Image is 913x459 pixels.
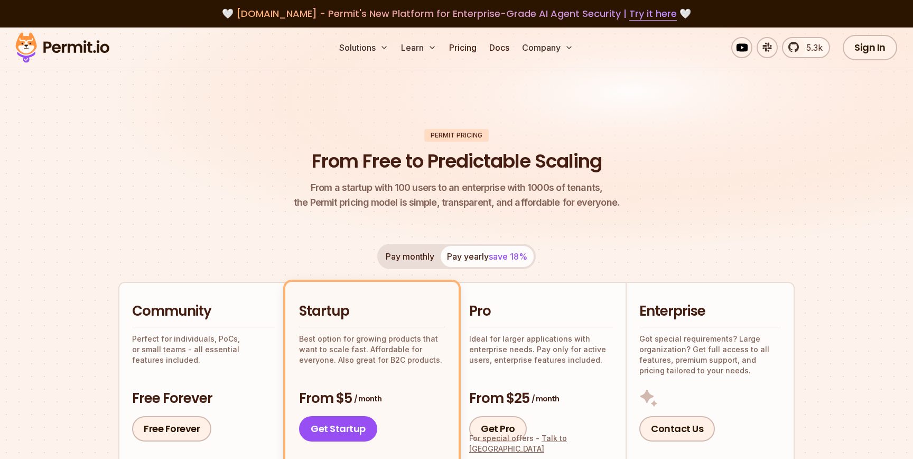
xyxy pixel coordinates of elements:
p: the Permit pricing model is simple, transparent, and affordable for everyone. [294,180,619,210]
a: Get Pro [469,416,527,442]
p: Best option for growing products that want to scale fast. Affordable for everyone. Also great for... [299,334,445,365]
span: 5.3k [800,41,823,54]
button: Learn [397,37,441,58]
h2: Community [132,302,275,321]
h3: Free Forever [132,389,275,408]
p: Got special requirements? Large organization? Get full access to all features, premium support, a... [639,334,781,376]
div: 🤍 🤍 [25,6,888,21]
a: Get Startup [299,416,377,442]
button: Pay monthly [379,246,441,267]
a: Free Forever [132,416,211,442]
p: Perfect for individuals, PoCs, or small teams - all essential features included. [132,334,275,365]
p: Ideal for larger applications with enterprise needs. Pay only for active users, enterprise featur... [469,334,613,365]
h1: From Free to Predictable Scaling [312,148,602,175]
a: 5.3k [782,37,830,58]
div: Permit Pricing [424,129,489,142]
h2: Enterprise [639,302,781,321]
h3: From $25 [469,389,613,408]
h2: Startup [299,302,445,321]
span: / month [354,393,381,404]
a: Pricing [445,37,481,58]
button: Solutions [335,37,393,58]
span: [DOMAIN_NAME] - Permit's New Platform for Enterprise-Grade AI Agent Security | [236,7,677,20]
a: Sign In [843,35,897,60]
button: Company [518,37,577,58]
a: Contact Us [639,416,715,442]
span: From a startup with 100 users to an enterprise with 1000s of tenants, [294,180,619,195]
a: Docs [485,37,514,58]
h3: From $5 [299,389,445,408]
a: Try it here [629,7,677,21]
img: Permit logo [11,30,114,66]
span: / month [532,393,559,404]
h2: Pro [469,302,613,321]
div: For special offers - [469,433,613,454]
